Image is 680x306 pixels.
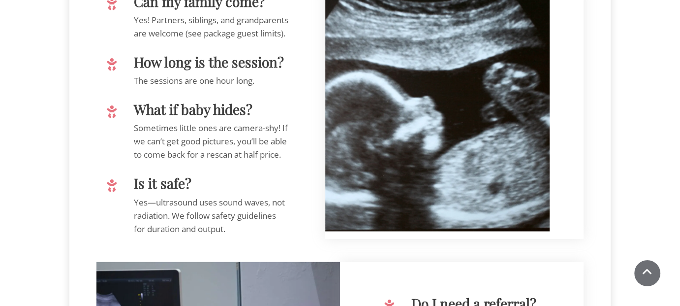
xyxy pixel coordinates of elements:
p: The sessions are one hour long. [134,74,288,87]
p: Sometimes little ones are camera-shy! If we can’t get good pictures, you’ll be able to come back ... [134,121,288,162]
p: Yes! Partners, siblings, and grandparents are welcome (see package guest limits). [134,13,288,40]
h3: Is it safe? [134,176,191,190]
p: Yes—ultrasound uses sound waves, not radiation. We follow safety guidelines for duration and output. [134,195,288,236]
h3: How long is the session? [134,55,284,69]
span: What if baby hides? [134,100,252,118]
